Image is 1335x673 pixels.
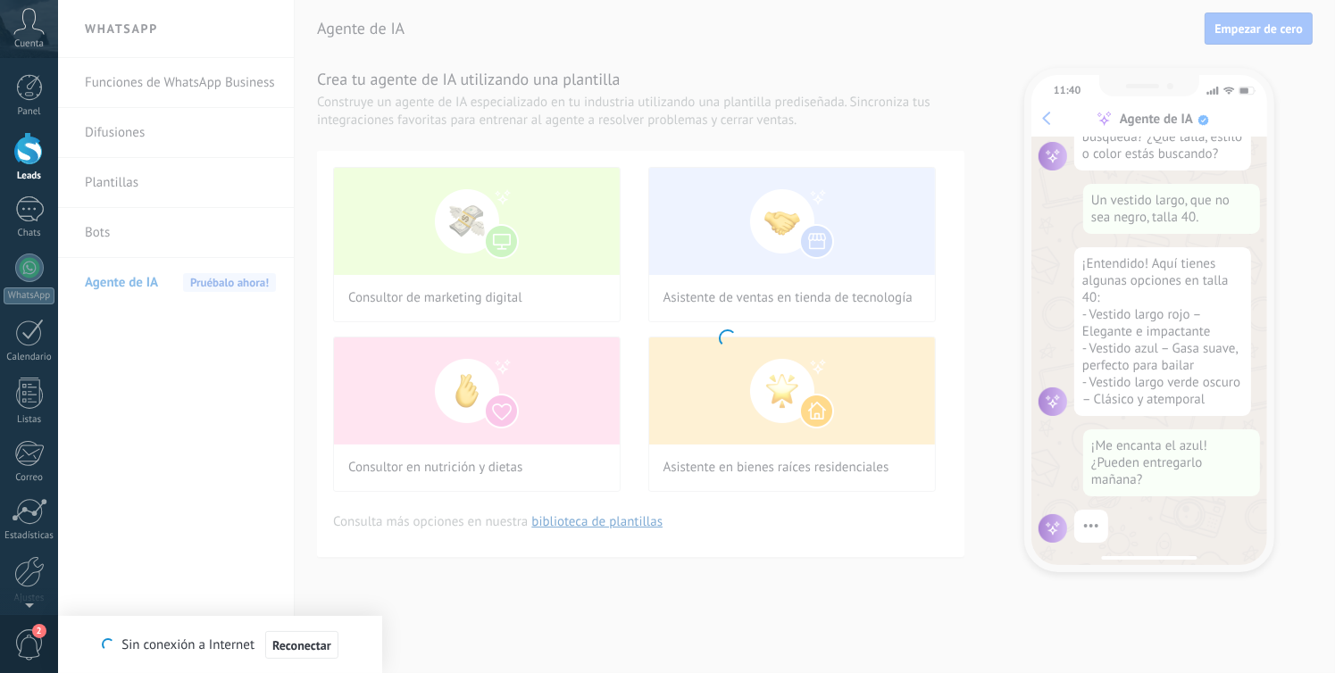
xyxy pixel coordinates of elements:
div: Correo [4,472,55,484]
div: WhatsApp [4,287,54,304]
div: Estadísticas [4,530,55,542]
span: 2 [32,624,46,638]
span: Reconectar [272,639,331,652]
div: Leads [4,170,55,182]
div: Calendario [4,352,55,363]
div: Listas [4,414,55,426]
div: Panel [4,106,55,118]
div: Sin conexión a Internet [102,630,338,660]
button: Reconectar [265,631,338,660]
div: Chats [4,228,55,239]
span: Cuenta [14,38,44,50]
